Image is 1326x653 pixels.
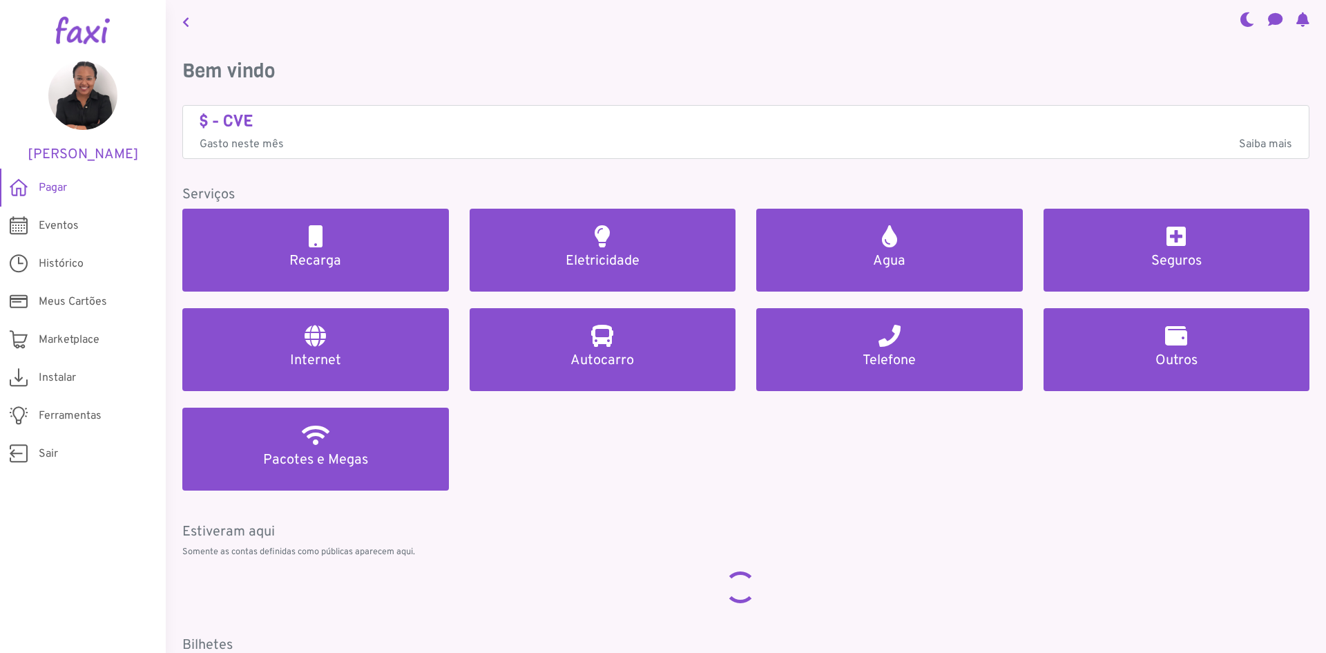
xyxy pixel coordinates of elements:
a: [PERSON_NAME] [21,61,145,163]
span: Pagar [39,180,67,196]
a: Telefone [756,308,1023,391]
h5: Internet [199,352,432,369]
a: Recarga [182,209,449,292]
h5: Seguros [1060,253,1294,269]
h5: Autocarro [486,352,720,369]
a: Outros [1044,308,1310,391]
a: Seguros [1044,209,1310,292]
a: Eletricidade [470,209,736,292]
span: Meus Cartões [39,294,107,310]
h3: Bem vindo [182,59,1309,83]
p: Somente as contas definidas como públicas aparecem aqui. [182,546,1309,559]
h4: $ - CVE [200,111,1292,131]
h5: Outros [1060,352,1294,369]
a: $ - CVE Gasto neste mêsSaiba mais [200,111,1292,153]
span: Sair [39,446,58,462]
span: Histórico [39,256,84,272]
a: Autocarro [470,308,736,391]
h5: Serviços [182,187,1309,203]
span: Ferramentas [39,408,102,424]
span: Instalar [39,370,76,386]
h5: Estiveram aqui [182,524,1309,540]
h5: Eletricidade [486,253,720,269]
a: Agua [756,209,1023,292]
h5: Agua [773,253,1006,269]
h5: Pacotes e Megas [199,452,432,469]
p: Gasto neste mês [200,136,1292,153]
span: Marketplace [39,332,99,348]
a: Internet [182,308,449,391]
a: Pacotes e Megas [182,408,449,491]
h5: [PERSON_NAME] [21,146,145,163]
span: Saiba mais [1239,136,1292,153]
h5: Telefone [773,352,1006,369]
h5: Recarga [199,253,432,269]
span: Eventos [39,218,79,234]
